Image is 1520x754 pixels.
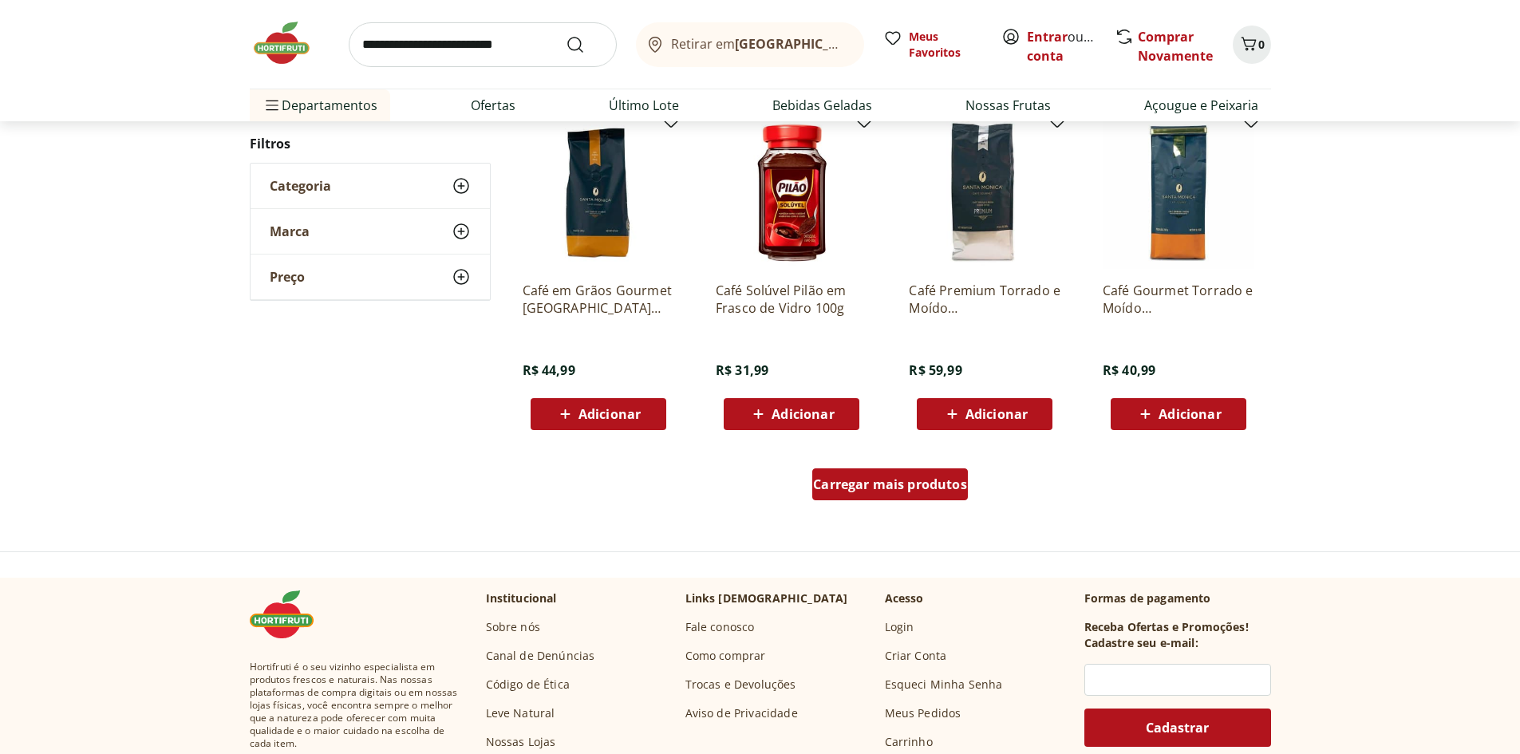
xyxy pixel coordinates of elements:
[250,128,491,160] h2: Filtros
[885,734,933,750] a: Carrinho
[724,398,859,430] button: Adicionar
[531,398,666,430] button: Adicionar
[1258,37,1265,52] span: 0
[523,117,674,269] img: Café em Grãos Gourmet Santa Monica 250g
[523,361,575,379] span: R$ 44,99
[523,282,674,317] a: Café em Grãos Gourmet [GEOGRAPHIC_DATA] 250g
[349,22,617,67] input: search
[883,29,982,61] a: Meus Favoritos
[471,96,515,115] a: Ofertas
[1103,361,1155,379] span: R$ 40,99
[251,255,490,299] button: Preço
[885,677,1003,693] a: Esqueci Minha Senha
[270,223,310,239] span: Marca
[578,408,641,420] span: Adicionar
[812,468,968,507] a: Carregar mais produtos
[636,22,864,67] button: Retirar em[GEOGRAPHIC_DATA]/[GEOGRAPHIC_DATA]
[909,361,961,379] span: R$ 59,99
[263,86,377,124] span: Departamentos
[716,117,867,269] img: Café Solúvel Pilão em Frasco de Vidro 100g
[1111,398,1246,430] button: Adicionar
[486,648,595,664] a: Canal de Denúncias
[1233,26,1271,64] button: Carrinho
[270,178,331,194] span: Categoria
[1084,635,1198,651] h3: Cadastre seu e-mail:
[909,117,1060,269] img: Café Premium Torrado e Moído Santa Monica 500g
[486,590,557,606] p: Institucional
[885,619,914,635] a: Login
[1027,28,1115,65] a: Criar conta
[685,619,755,635] a: Fale conosco
[965,96,1051,115] a: Nossas Frutas
[685,705,798,721] a: Aviso de Privacidade
[1084,619,1249,635] h3: Receba Ofertas e Promoções!
[250,19,330,67] img: Hortifruti
[917,398,1052,430] button: Adicionar
[685,677,796,693] a: Trocas e Devoluções
[716,282,867,317] a: Café Solúvel Pilão em Frasco de Vidro 100g
[772,408,834,420] span: Adicionar
[885,705,961,721] a: Meus Pedidos
[250,590,330,638] img: Hortifruti
[1138,28,1213,65] a: Comprar Novamente
[1027,28,1068,45] a: Entrar
[1027,27,1098,65] span: ou
[685,648,766,664] a: Como comprar
[486,734,556,750] a: Nossas Lojas
[716,361,768,379] span: R$ 31,99
[486,705,555,721] a: Leve Natural
[1103,117,1254,269] img: Café Gourmet Torrado e Moído Santa Monica 250g
[1103,282,1254,317] a: Café Gourmet Torrado e Moído [GEOGRAPHIC_DATA] 250g
[250,661,460,750] span: Hortifruti é o seu vizinho especialista em produtos frescos e naturais. Nas nossas plataformas de...
[1084,709,1271,747] button: Cadastrar
[251,164,490,208] button: Categoria
[263,86,282,124] button: Menu
[270,269,305,285] span: Preço
[609,96,679,115] a: Último Lote
[909,29,982,61] span: Meus Favoritos
[251,209,490,254] button: Marca
[772,96,872,115] a: Bebidas Geladas
[735,35,1004,53] b: [GEOGRAPHIC_DATA]/[GEOGRAPHIC_DATA]
[486,677,570,693] a: Código de Ética
[965,408,1028,420] span: Adicionar
[685,590,848,606] p: Links [DEMOGRAPHIC_DATA]
[566,35,604,54] button: Submit Search
[885,590,924,606] p: Acesso
[813,478,967,491] span: Carregar mais produtos
[1084,590,1271,606] p: Formas de pagamento
[885,648,947,664] a: Criar Conta
[486,619,540,635] a: Sobre nós
[909,282,1060,317] a: Café Premium Torrado e Moído [GEOGRAPHIC_DATA] 500g
[671,37,847,51] span: Retirar em
[1144,96,1258,115] a: Açougue e Peixaria
[1159,408,1221,420] span: Adicionar
[1146,721,1209,734] span: Cadastrar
